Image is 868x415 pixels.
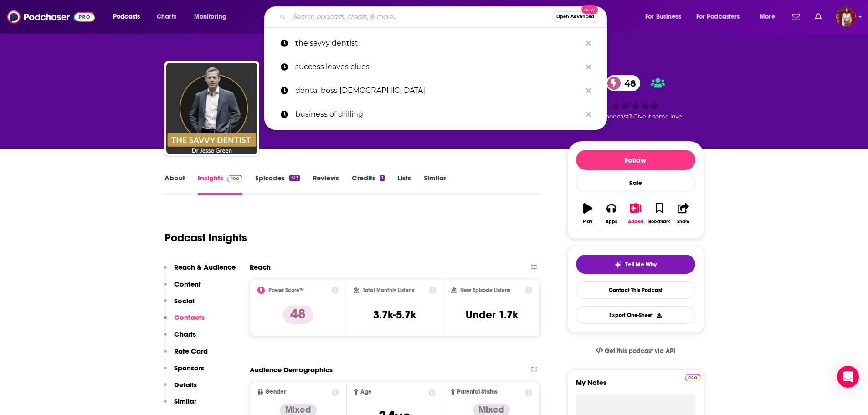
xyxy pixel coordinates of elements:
span: For Podcasters [696,10,740,23]
h2: Audience Demographics [250,365,333,374]
button: Share [671,197,695,230]
a: Get this podcast via API [588,340,683,362]
div: Bookmark [648,219,670,225]
h3: 3.7k-5.7k [373,308,416,322]
span: Monitoring [194,10,226,23]
a: Episodes513 [255,174,299,195]
img: Podchaser - Follow, Share and Rate Podcasts [7,8,95,26]
h2: Power Score™ [268,287,304,293]
p: Contacts [174,313,205,322]
a: success leaves clues [264,55,607,79]
h1: Podcast Insights [164,231,247,245]
div: Added [628,219,643,225]
a: InsightsPodchaser Pro [198,174,243,195]
img: The Savvy Dentist [166,63,257,154]
a: Show notifications dropdown [788,9,804,25]
input: Search podcasts, credits, & more... [289,10,552,24]
h2: Reach [250,263,271,272]
a: Charts [151,10,182,24]
p: Charts [174,330,196,338]
button: Open AdvancedNew [552,11,598,22]
div: Search podcasts, credits, & more... [273,6,616,27]
span: New [581,5,598,14]
span: For Business [645,10,681,23]
button: Bookmark [647,197,671,230]
button: open menu [107,10,152,24]
span: 48 [615,75,641,91]
a: Reviews [313,174,339,195]
div: Apps [606,219,617,225]
button: Reach & Audience [164,263,236,280]
button: Similar [164,397,196,414]
button: Play [576,197,600,230]
a: About [164,174,185,195]
div: Share [677,219,689,225]
div: Open Intercom Messenger [837,366,859,388]
button: open menu [690,10,753,24]
a: Pro website [685,373,701,381]
p: Social [174,297,195,305]
img: Podchaser Pro [227,175,243,182]
a: Show notifications dropdown [811,9,825,25]
span: Get this podcast via API [605,347,675,355]
a: business of drilling [264,102,607,126]
button: tell me why sparkleTell Me Why [576,255,695,274]
button: Show profile menu [836,7,856,27]
span: Good podcast? Give it some love! [588,113,683,120]
label: My Notes [576,378,695,394]
button: open menu [639,10,693,24]
h3: Under 1.7k [466,308,518,322]
p: 48 [283,306,313,324]
button: open menu [753,10,786,24]
a: Similar [424,174,446,195]
p: Reach & Audience [174,263,236,272]
a: Contact This Podcast [576,281,695,299]
span: Parental Status [457,389,498,395]
img: tell me why sparkle [614,261,621,268]
div: 48Good podcast? Give it some love! [567,69,704,126]
p: Details [174,380,197,389]
span: More [760,10,775,23]
button: Contacts [164,313,205,330]
span: Charts [157,10,176,23]
button: Charts [164,330,196,347]
p: Sponsors [174,364,204,372]
p: Similar [174,397,196,405]
button: Export One-Sheet [576,306,695,324]
p: dental boss lady [295,79,581,102]
button: Sponsors [164,364,204,380]
span: Open Advanced [556,15,594,19]
p: success leaves clues [295,55,581,79]
button: Added [623,197,647,230]
button: open menu [188,10,238,24]
div: 1 [380,175,385,181]
a: the savvy dentist [264,31,607,55]
span: Gender [265,389,286,395]
div: 513 [289,175,299,181]
button: Follow [576,150,695,170]
button: Apps [600,197,623,230]
a: Lists [397,174,411,195]
div: Rate [576,174,695,192]
img: Podchaser Pro [685,374,701,381]
a: 48 [606,75,641,91]
img: User Profile [836,7,856,27]
p: Content [174,280,201,288]
button: Rate Card [164,347,208,364]
span: Tell Me Why [625,261,657,268]
p: the savvy dentist [295,31,581,55]
h2: New Episode Listens [460,287,510,293]
button: Details [164,380,197,397]
div: Play [583,219,592,225]
p: business of drilling [295,102,581,126]
button: Content [164,280,201,297]
a: Credits1 [352,174,385,195]
p: Rate Card [174,347,208,355]
span: Logged in as laurendelguidice [836,7,856,27]
span: Age [360,389,372,395]
button: Social [164,297,195,313]
h2: Total Monthly Listens [363,287,414,293]
span: Podcasts [113,10,140,23]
